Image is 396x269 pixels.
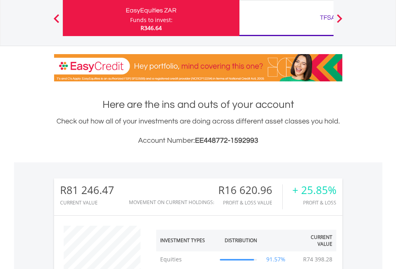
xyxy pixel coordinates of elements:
div: Funds to invest: [130,16,173,24]
th: Current Value [291,230,336,251]
span: R346.64 [141,24,162,32]
div: EasyEquities ZAR [68,5,235,16]
td: Equities [156,251,216,267]
td: R74 398.28 [299,251,336,267]
button: Previous [48,18,64,26]
button: Next [332,18,348,26]
h1: Here are the ins and outs of your account [54,97,342,112]
div: Movement on Current Holdings: [129,200,214,205]
div: Profit & Loss [292,200,336,205]
div: Profit & Loss Value [218,200,282,205]
div: R81 246.47 [60,184,114,196]
div: + 25.85% [292,184,336,196]
div: CURRENT VALUE [60,200,114,205]
h3: Account Number: [54,135,342,146]
span: EE448772-1592993 [195,137,258,144]
td: 91.57% [261,251,291,267]
div: Check out how all of your investments are doing across different asset classes you hold. [54,116,342,146]
img: EasyCredit Promotion Banner [54,54,342,81]
th: Investment Types [156,230,216,251]
div: Distribution [225,237,257,244]
div: R16 620.96 [218,184,282,196]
